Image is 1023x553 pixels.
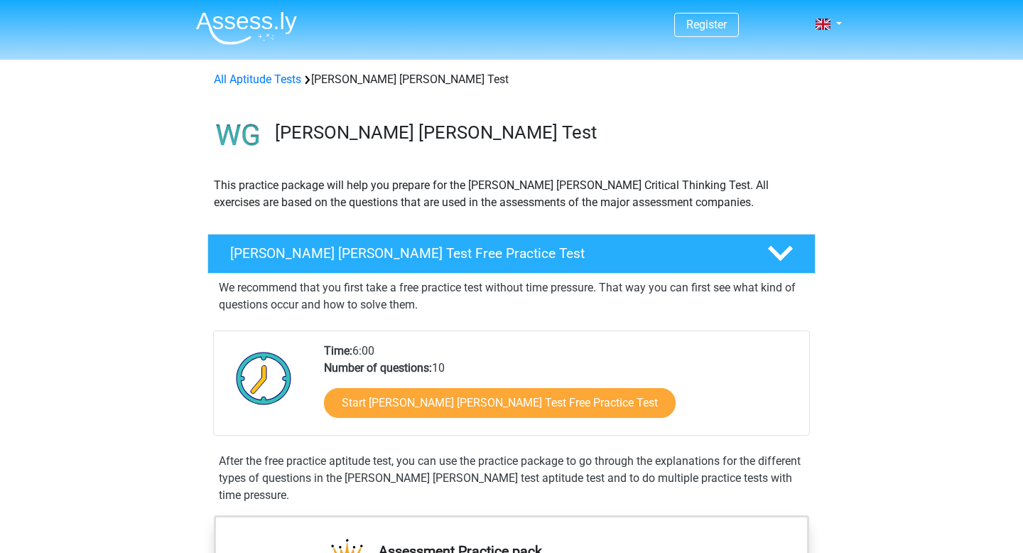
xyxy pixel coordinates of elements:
b: Time: [324,344,352,358]
p: This practice package will help you prepare for the [PERSON_NAME] [PERSON_NAME] Critical Thinking... [214,177,809,211]
h3: [PERSON_NAME] [PERSON_NAME] Test [275,122,804,144]
h4: [PERSON_NAME] [PERSON_NAME] Test Free Practice Test [230,245,745,262]
a: [PERSON_NAME] [PERSON_NAME] Test Free Practice Test [202,234,821,274]
b: Number of questions: [324,361,432,375]
div: [PERSON_NAME] [PERSON_NAME] Test [208,71,815,88]
a: Register [686,18,727,31]
div: After the free practice aptitude test, you can use the practice package to go through the explana... [213,453,810,504]
div: 6:00 10 [313,343,808,435]
a: Start [PERSON_NAME] [PERSON_NAME] Test Free Practice Test [324,388,676,418]
img: Assessly [196,11,297,45]
a: All Aptitude Tests [214,73,301,86]
p: We recommend that you first take a free practice test without time pressure. That way you can fir... [219,279,804,313]
img: watson glaser test [208,105,269,166]
img: Clock [228,343,300,414]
